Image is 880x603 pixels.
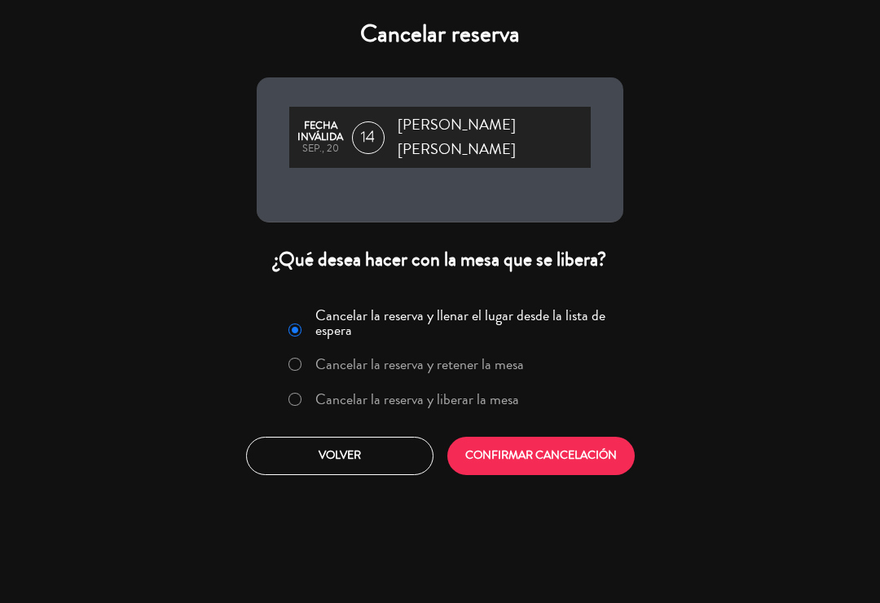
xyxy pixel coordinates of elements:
[257,20,623,49] h4: Cancelar reserva
[447,437,635,475] button: CONFIRMAR CANCELACIÓN
[297,143,344,155] div: sep., 20
[297,121,344,143] div: Fecha inválida
[315,357,524,372] label: Cancelar la reserva y retener la mesa
[257,247,623,272] div: ¿Qué desea hacer con la mesa que se libera?
[352,121,385,154] span: 14
[246,437,433,475] button: Volver
[315,392,519,407] label: Cancelar la reserva y liberar la mesa
[398,113,591,161] span: [PERSON_NAME] [PERSON_NAME]
[315,308,614,337] label: Cancelar la reserva y llenar el lugar desde la lista de espera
